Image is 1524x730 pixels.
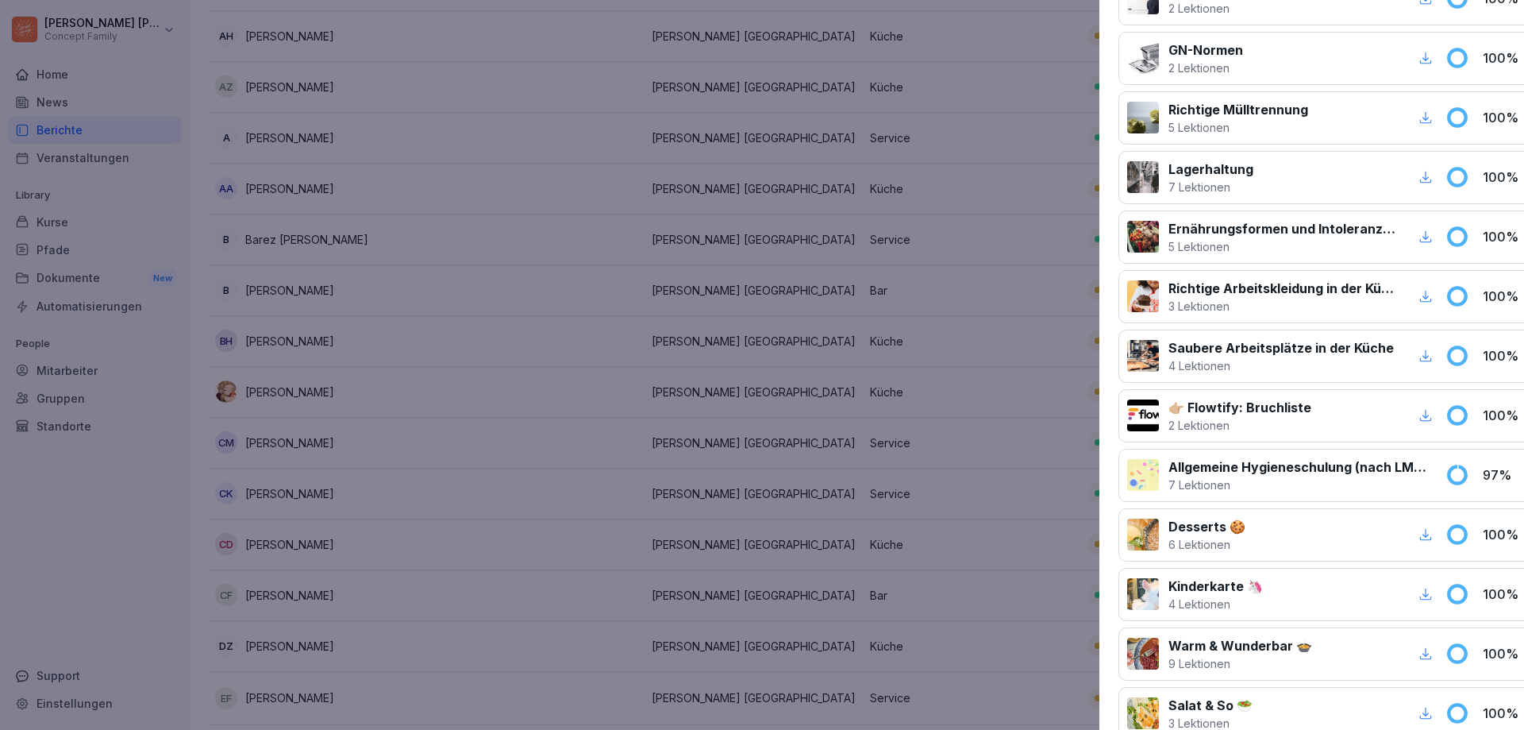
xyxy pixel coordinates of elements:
[1168,655,1312,672] p: 9 Lektionen
[1168,41,1243,60] p: GN-Normen
[1168,398,1311,417] p: 👉🏼 Flowtify: Bruchliste
[1483,585,1522,604] p: 100 %
[1168,458,1426,477] p: Allgemeine Hygieneschulung (nach LMHV §4)
[1483,704,1522,723] p: 100 %
[1168,596,1263,612] p: 4 Lektionen
[1168,238,1396,255] p: 5 Lektionen
[1483,108,1522,127] p: 100 %
[1168,179,1253,195] p: 7 Lektionen
[1483,287,1522,306] p: 100 %
[1168,219,1396,238] p: Ernährungsformen und Intoleranzen verstehen
[1483,525,1522,544] p: 100 %
[1168,417,1311,434] p: 2 Lektionen
[1168,636,1312,655] p: Warm & Wunderbar 🍲
[1168,536,1245,553] p: 6 Lektionen
[1168,100,1308,119] p: Richtige Mülltrennung
[1483,48,1522,68] p: 100 %
[1168,60,1243,76] p: 2 Lektionen
[1168,338,1394,357] p: Saubere Arbeitsplätze in der Küche
[1168,298,1396,315] p: 3 Lektionen
[1483,406,1522,425] p: 100 %
[1483,227,1522,246] p: 100 %
[1483,346,1522,365] p: 100 %
[1483,465,1522,485] p: 97 %
[1168,517,1245,536] p: Desserts 🍪
[1168,577,1263,596] p: Kinderkarte 🦄
[1168,477,1426,493] p: 7 Lektionen
[1168,357,1394,374] p: 4 Lektionen
[1168,696,1253,715] p: Salat & So 🥗
[1483,644,1522,663] p: 100 %
[1168,160,1253,179] p: Lagerhaltung
[1483,168,1522,187] p: 100 %
[1168,279,1396,298] p: Richtige Arbeitskleidung in der Küche
[1168,119,1308,136] p: 5 Lektionen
